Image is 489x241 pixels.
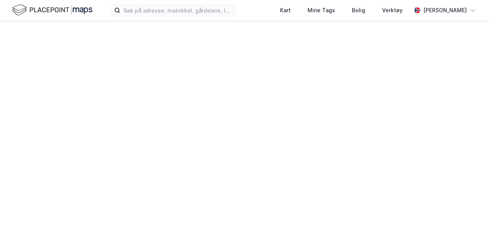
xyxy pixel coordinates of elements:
div: Verktøy [382,6,403,15]
img: logo.f888ab2527a4732fd821a326f86c7f29.svg [12,3,92,17]
input: Søk på adresse, matrikkel, gårdeiere, leietakere eller personer [120,5,235,16]
iframe: Chat Widget [451,204,489,241]
div: [PERSON_NAME] [423,6,467,15]
div: Mine Tags [308,6,335,15]
div: Bolig [352,6,365,15]
div: Kart [280,6,291,15]
div: Kontrollprogram for chat [451,204,489,241]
